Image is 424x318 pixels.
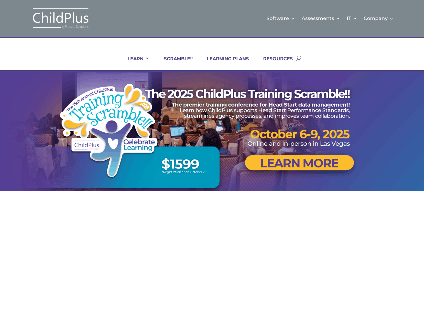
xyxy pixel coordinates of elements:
[302,6,340,31] a: Assessments
[347,6,357,31] a: IT
[364,6,394,31] a: Company
[267,6,295,31] a: Software
[199,56,249,70] a: LEARNING PLANS
[120,56,150,70] a: LEARN
[256,56,293,70] a: RESOURCES
[156,56,193,70] a: SCRAMBLE!!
